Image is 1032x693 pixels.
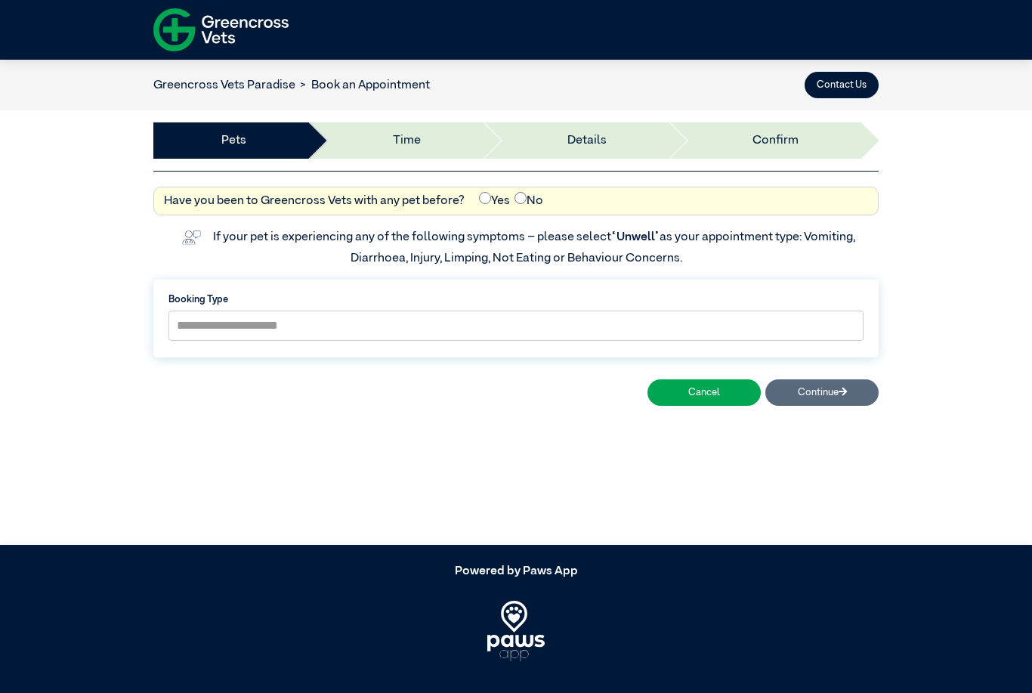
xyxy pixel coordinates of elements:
[479,192,491,204] input: Yes
[611,231,660,243] span: “Unwell”
[514,192,543,210] label: No
[805,72,879,98] button: Contact Us
[153,79,295,91] a: Greencross Vets Paradise
[221,131,246,150] a: Pets
[479,192,510,210] label: Yes
[153,565,879,579] h5: Powered by Paws App
[213,231,857,265] label: If your pet is experiencing any of the following symptoms – please select as your appointment typ...
[153,4,289,56] img: f-logo
[153,76,430,94] nav: breadcrumb
[295,76,430,94] li: Book an Appointment
[168,292,864,307] label: Booking Type
[164,192,465,210] label: Have you been to Greencross Vets with any pet before?
[177,225,205,249] img: vet
[647,379,761,406] button: Cancel
[514,192,527,204] input: No
[487,601,545,661] img: PawsApp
